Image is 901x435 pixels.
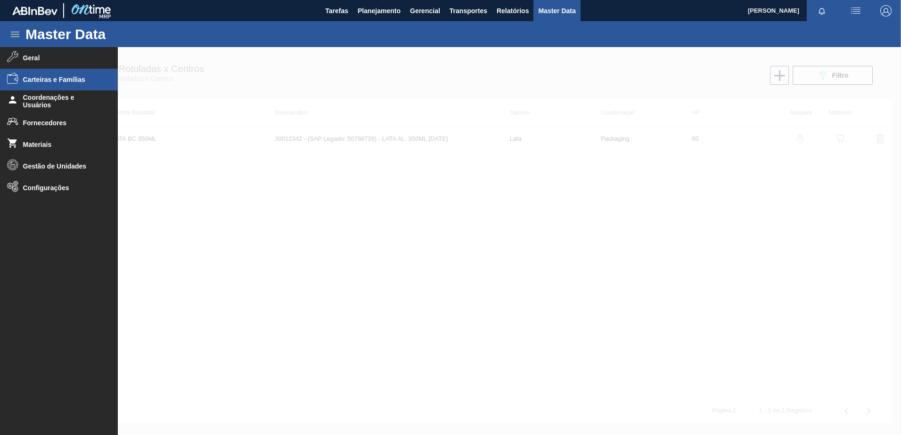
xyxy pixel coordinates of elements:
[410,5,440,16] span: Gerencial
[358,5,401,16] span: Planejamento
[325,5,348,16] span: Tarefas
[23,141,101,148] span: Materiais
[25,29,193,40] h1: Master Data
[12,7,57,15] img: TNhmsLtSVTkK8tSr43FrP2fwEKptu5GPRR3wAAAABJRU5ErkJggg==
[850,5,861,16] img: userActions
[23,184,101,192] span: Configurações
[497,5,529,16] span: Relatórios
[23,162,101,170] span: Gestão de Unidades
[807,4,837,17] button: Notificações
[23,76,101,83] span: Carteiras e Famílias
[538,5,575,16] span: Master Data
[23,54,101,62] span: Geral
[23,119,101,127] span: Fornecedores
[880,5,892,16] img: Logout
[23,94,101,109] span: Coordenações e Usuários
[450,5,487,16] span: Transportes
